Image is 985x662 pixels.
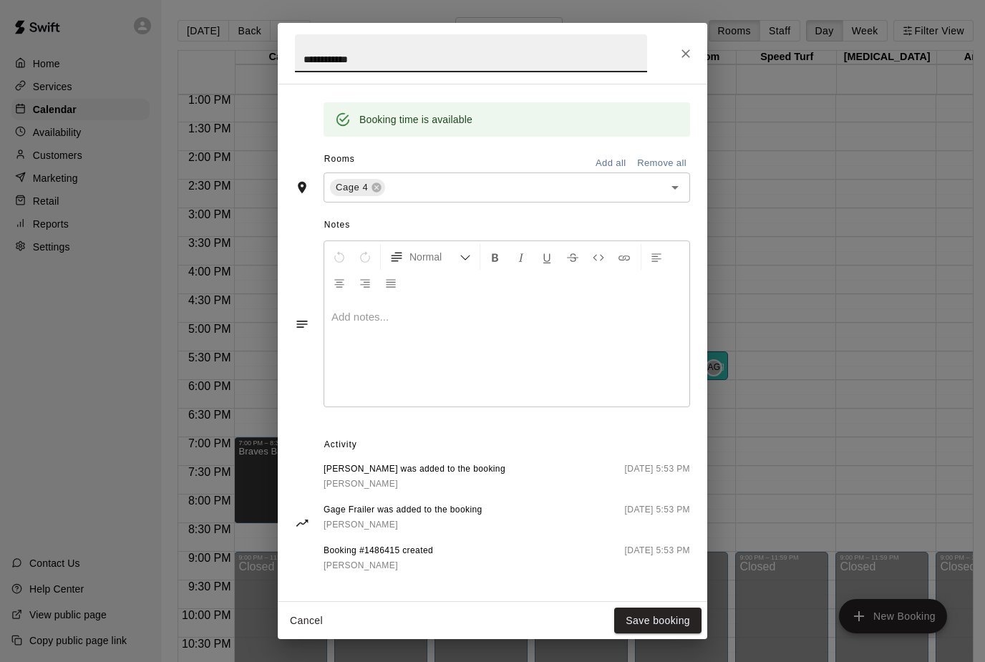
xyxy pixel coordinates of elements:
[586,244,611,270] button: Insert Code
[330,179,385,196] div: Cage 4
[665,177,685,198] button: Open
[634,152,690,175] button: Remove all
[353,270,377,296] button: Right Align
[359,107,472,132] div: Booking time is available
[324,462,505,477] span: [PERSON_NAME] was added to the booking
[535,244,559,270] button: Format Underline
[625,503,690,532] span: [DATE] 5:53 PM
[379,270,403,296] button: Justify Align
[353,244,377,270] button: Redo
[330,180,374,195] span: Cage 4
[324,558,433,573] a: [PERSON_NAME]
[324,477,505,492] a: [PERSON_NAME]
[324,517,482,532] a: [PERSON_NAME]
[409,250,460,264] span: Normal
[625,544,690,573] span: [DATE] 5:53 PM
[614,608,702,634] button: Save booking
[283,608,329,634] button: Cancel
[644,244,669,270] button: Left Align
[324,434,690,457] span: Activity
[324,503,482,517] span: Gage Frailer was added to the booking
[324,214,690,237] span: Notes
[561,244,585,270] button: Format Strikethrough
[588,152,634,175] button: Add all
[324,479,398,489] span: [PERSON_NAME]
[327,270,351,296] button: Center Align
[509,244,533,270] button: Format Italics
[295,180,309,195] svg: Rooms
[327,244,351,270] button: Undo
[612,244,636,270] button: Insert Link
[295,516,309,530] svg: Activity
[295,317,309,331] svg: Notes
[483,244,508,270] button: Format Bold
[324,154,355,164] span: Rooms
[673,41,699,67] button: Close
[324,544,433,558] span: Booking #1486415 created
[324,560,398,570] span: [PERSON_NAME]
[324,520,398,530] span: [PERSON_NAME]
[384,244,477,270] button: Formatting Options
[625,462,690,492] span: [DATE] 5:53 PM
